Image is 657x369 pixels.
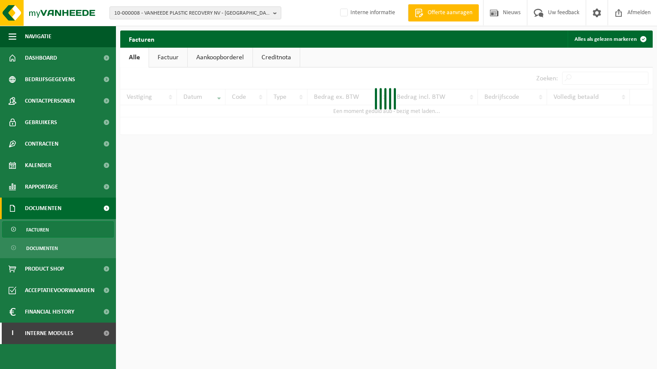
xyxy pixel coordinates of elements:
[25,47,57,69] span: Dashboard
[25,323,73,344] span: Interne modules
[25,258,64,280] span: Product Shop
[26,240,58,256] span: Documenten
[25,280,94,301] span: Acceptatievoorwaarden
[9,323,16,344] span: I
[2,221,114,238] a: Facturen
[120,30,163,47] h2: Facturen
[188,48,252,67] a: Aankoopborderel
[114,7,270,20] span: 10-000008 - VANHEEDE PLASTIC RECOVERY NV - [GEOGRAPHIC_DATA]
[25,155,52,176] span: Kalender
[426,9,474,17] span: Offerte aanvragen
[25,69,75,90] span: Bedrijfsgegevens
[338,6,395,19] label: Interne informatie
[25,90,75,112] span: Contactpersonen
[25,112,57,133] span: Gebruikers
[25,176,58,198] span: Rapportage
[568,30,652,48] button: Alles als gelezen markeren
[2,240,114,256] a: Documenten
[26,222,49,238] span: Facturen
[25,198,61,219] span: Documenten
[253,48,300,67] a: Creditnota
[120,48,149,67] a: Alle
[408,4,479,21] a: Offerte aanvragen
[25,301,74,323] span: Financial History
[109,6,281,19] button: 10-000008 - VANHEEDE PLASTIC RECOVERY NV - [GEOGRAPHIC_DATA]
[25,133,58,155] span: Contracten
[25,26,52,47] span: Navigatie
[149,48,187,67] a: Factuur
